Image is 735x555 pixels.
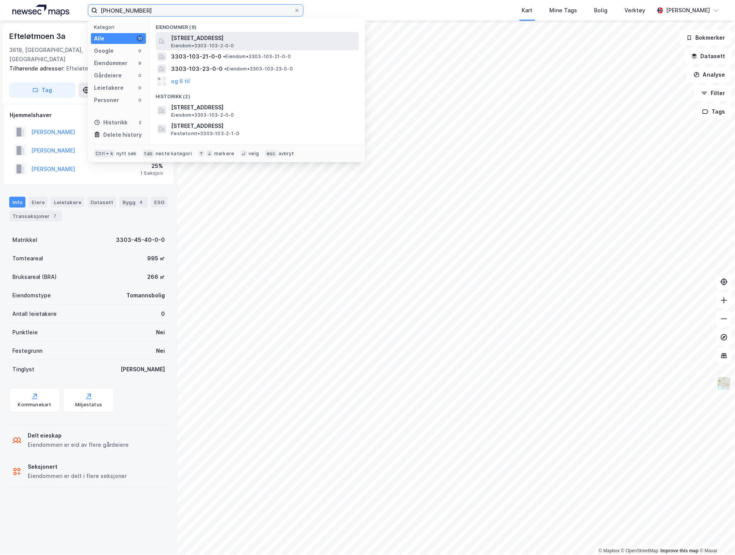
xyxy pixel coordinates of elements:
div: Leietakere [51,197,84,208]
span: [STREET_ADDRESS] [171,121,356,131]
span: 3303-103-21-0-0 [171,52,222,61]
div: Personer [94,96,119,105]
div: Delt eieskap [28,431,129,441]
button: Datasett [685,49,732,64]
div: 25% [140,161,163,171]
a: Mapbox [599,548,620,554]
div: Kategori [94,24,146,30]
div: Mine Tags [550,6,577,15]
div: Kommunekart [18,402,51,408]
div: Antall leietakere [12,309,57,319]
div: Delete history [103,130,142,139]
div: Eiendommer [94,59,128,68]
div: Historikk (2) [149,87,365,101]
div: Eiere [29,197,48,208]
div: velg [248,151,259,157]
button: og 6 til [171,77,190,86]
span: [STREET_ADDRESS] [171,34,356,43]
div: Gårdeiere [94,71,122,80]
span: Festetomt • 3303-103-2-1-0 [171,131,239,137]
div: 3303-45-40-0-0 [116,235,165,245]
div: Matrikkel [12,235,37,245]
div: Seksjonert [28,463,127,472]
div: Kart [522,6,533,15]
div: 7 [51,212,59,220]
img: logo.a4113a55bc3d86da70a041830d287a7e.svg [12,5,69,16]
div: Nei [156,346,165,355]
span: Eiendom • 3303-103-23-0-0 [224,66,293,72]
div: 0 [137,72,143,79]
span: 3303-103-23-0-0 [171,64,223,74]
div: Punktleie [12,328,38,337]
span: Eiendom • 3303-103-2-0-0 [171,112,234,118]
div: ESG [151,197,168,208]
span: • [223,54,225,59]
button: Filter [695,86,732,101]
div: 0 [137,48,143,54]
div: Efteløtmoen 3a [9,30,67,42]
div: Tomannsbolig [126,291,165,300]
div: neste kategori [156,151,192,157]
div: Leietakere [94,83,124,92]
div: Bruksareal (BRA) [12,272,57,282]
div: 0 [161,309,165,319]
div: 3618, [GEOGRAPHIC_DATA], [GEOGRAPHIC_DATA] [9,45,125,64]
div: avbryt [279,151,294,157]
div: Tomteareal [12,254,43,263]
div: esc [265,150,277,158]
div: Tinglyst [12,365,34,374]
div: Eiendomstype [12,291,51,300]
div: 995 ㎡ [147,254,165,263]
button: Tags [696,104,732,119]
div: Eiendommen er delt i flere seksjoner [28,472,127,481]
div: 1 Seksjon [140,170,163,176]
div: 266 ㎡ [147,272,165,282]
input: Søk på adresse, matrikkel, gårdeiere, leietakere eller personer [97,5,294,16]
div: 2 [137,119,143,126]
div: [PERSON_NAME] [666,6,710,15]
div: Miljøstatus [75,402,102,408]
a: OpenStreetMap [621,548,659,554]
div: Bolig [594,6,608,15]
div: Hjemmelshaver [10,111,168,120]
button: Bokmerker [680,30,732,45]
span: [STREET_ADDRESS] [171,103,356,112]
div: [PERSON_NAME] [121,365,165,374]
div: Transaksjoner [9,211,62,221]
iframe: Chat Widget [696,518,735,555]
div: 0 [137,85,143,91]
div: Alle [94,34,104,43]
div: Info [9,197,25,208]
div: Kontrollprogram for chat [696,518,735,555]
div: Datasett [87,197,116,208]
span: Eiendom • 3303-103-2-0-0 [171,43,234,49]
div: Google [94,46,114,55]
div: Historikk [94,118,128,127]
div: 11 [137,35,143,42]
button: Analyse [687,67,732,82]
div: nytt søk [116,151,137,157]
div: Efteløtmoen 3b [9,64,162,73]
div: markere [214,151,234,157]
div: Ctrl + k [94,150,115,158]
span: • [224,66,227,72]
span: Tilhørende adresser: [9,65,66,72]
div: Eiendommen er eid av flere gårdeiere [28,441,129,450]
div: 9 [137,60,143,66]
div: Nei [156,328,165,337]
div: 0 [137,97,143,103]
button: Tag [9,82,76,98]
div: Verktøy [625,6,646,15]
div: tab [143,150,154,158]
div: Festegrunn [12,346,42,355]
img: Z [717,376,732,391]
a: Improve this map [661,548,699,554]
div: 4 [137,198,145,206]
span: Eiendom • 3303-103-21-0-0 [223,54,291,60]
div: Bygg [119,197,148,208]
div: Eiendommer (9) [149,18,365,32]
